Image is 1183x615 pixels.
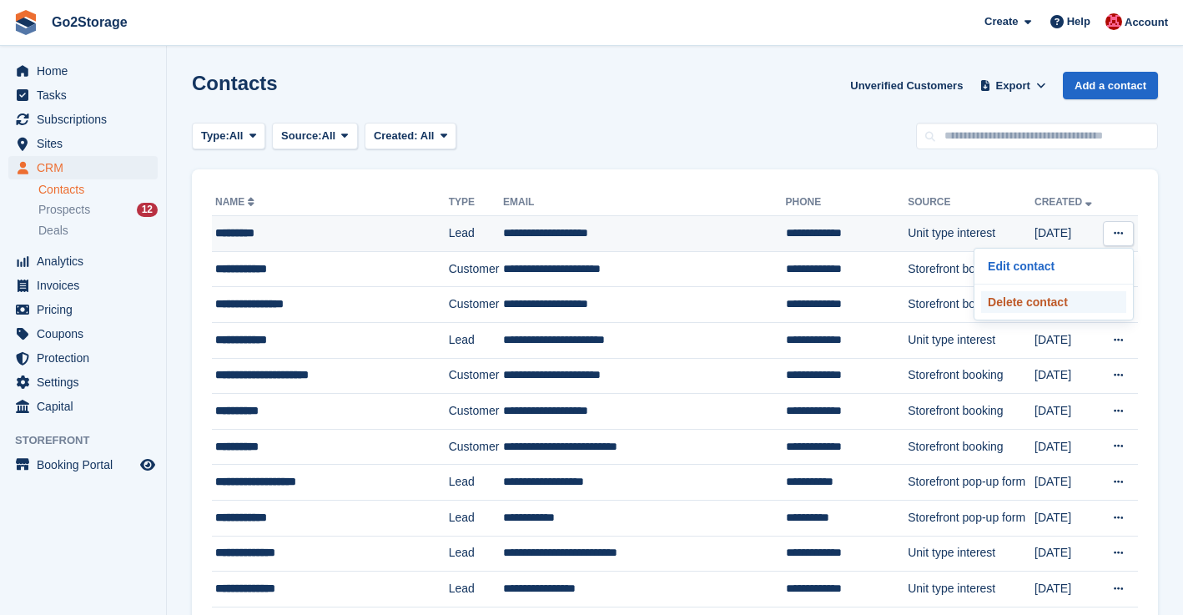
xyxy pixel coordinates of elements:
th: Email [503,189,786,216]
td: Storefront booking [908,394,1034,430]
td: Storefront booking [908,251,1034,287]
span: Prospects [38,202,90,218]
th: Source [908,189,1034,216]
a: Delete contact [981,291,1126,313]
span: Home [37,59,137,83]
td: Customer [449,251,503,287]
button: Source: All [272,123,358,150]
a: Go2Storage [45,8,134,36]
span: Type: [201,128,229,144]
td: Unit type interest [908,216,1034,252]
span: All [322,128,336,144]
span: Pricing [37,298,137,321]
span: Export [996,78,1030,94]
td: Unit type interest [908,536,1034,572]
td: [DATE] [1034,500,1100,536]
td: Storefront booking [908,287,1034,323]
span: Coupons [37,322,137,345]
a: Prospects 12 [38,201,158,219]
img: stora-icon-8386f47178a22dfd0bd8f6a31ec36ba5ce8667c1dd55bd0f319d3a0aa187defe.svg [13,10,38,35]
td: Lead [449,322,503,358]
span: All [229,128,244,144]
a: menu [8,156,158,179]
a: Created [1034,196,1095,208]
td: Lead [449,465,503,501]
td: Customer [449,287,503,323]
th: Phone [786,189,909,216]
td: Customer [449,394,503,430]
td: [DATE] [1034,394,1100,430]
a: Edit contact [981,255,1126,277]
a: Unverified Customers [843,72,969,99]
span: Tasks [37,83,137,107]
td: Storefront pop-up form [908,500,1034,536]
a: Contacts [38,182,158,198]
span: All [420,129,435,142]
span: Protection [37,346,137,370]
span: Sites [37,132,137,155]
a: menu [8,83,158,107]
td: [DATE] [1034,322,1100,358]
img: James Pearson [1105,13,1122,30]
span: Analytics [37,250,137,273]
a: menu [8,371,158,394]
span: Help [1067,13,1090,30]
a: menu [8,59,158,83]
span: Booking Portal [37,453,137,476]
a: menu [8,298,158,321]
a: menu [8,250,158,273]
a: menu [8,132,158,155]
span: CRM [37,156,137,179]
span: Subscriptions [37,108,137,131]
h1: Contacts [192,72,278,94]
a: menu [8,322,158,345]
span: Created: [374,129,418,142]
td: Lead [449,536,503,572]
td: Unit type interest [908,572,1034,607]
span: Source: [281,128,321,144]
td: [DATE] [1034,536,1100,572]
a: menu [8,346,158,370]
button: Type: All [192,123,265,150]
td: [DATE] [1034,429,1100,465]
button: Created: All [365,123,456,150]
div: 12 [137,203,158,217]
span: Invoices [37,274,137,297]
td: Lead [449,216,503,252]
a: Name [215,196,258,208]
td: Lead [449,572,503,607]
a: Preview store [138,455,158,475]
a: menu [8,395,158,418]
td: Storefront booking [908,429,1034,465]
span: Create [984,13,1018,30]
td: Customer [449,429,503,465]
span: Capital [37,395,137,418]
a: menu [8,453,158,476]
td: Customer [449,358,503,394]
td: [DATE] [1034,216,1100,252]
a: menu [8,274,158,297]
span: Settings [37,371,137,394]
td: Unit type interest [908,322,1034,358]
td: Storefront pop-up form [908,465,1034,501]
span: Storefront [15,432,166,449]
td: [DATE] [1034,465,1100,501]
td: [DATE] [1034,572,1100,607]
th: Type [449,189,503,216]
a: Deals [38,222,158,239]
td: [DATE] [1034,358,1100,394]
td: Lead [449,500,503,536]
span: Account [1125,14,1168,31]
span: Deals [38,223,68,239]
td: Storefront booking [908,358,1034,394]
a: Add a contact [1063,72,1158,99]
a: menu [8,108,158,131]
button: Export [976,72,1050,99]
